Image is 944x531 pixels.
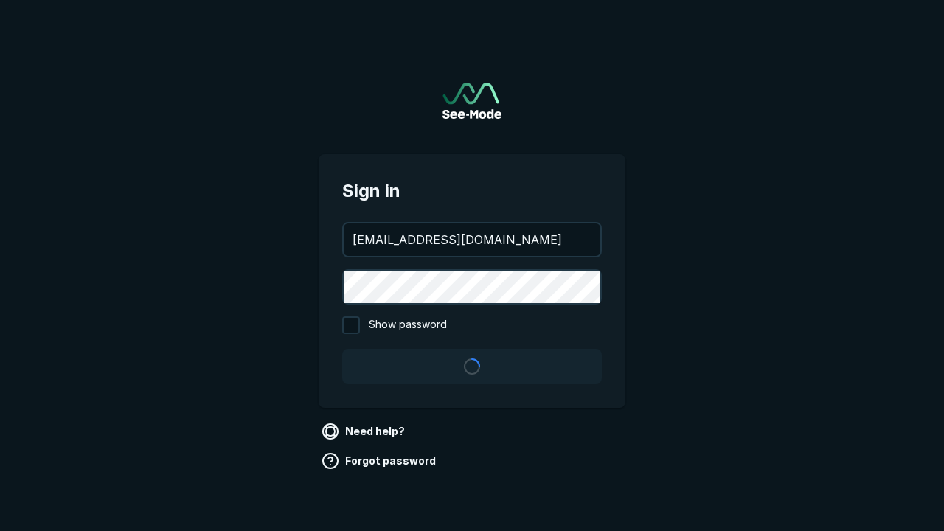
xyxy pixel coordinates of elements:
img: See-Mode Logo [442,83,502,119]
a: Go to sign in [442,83,502,119]
a: Forgot password [319,449,442,473]
input: your@email.com [344,223,600,256]
span: Show password [369,316,447,334]
a: Need help? [319,420,411,443]
span: Sign in [342,178,602,204]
